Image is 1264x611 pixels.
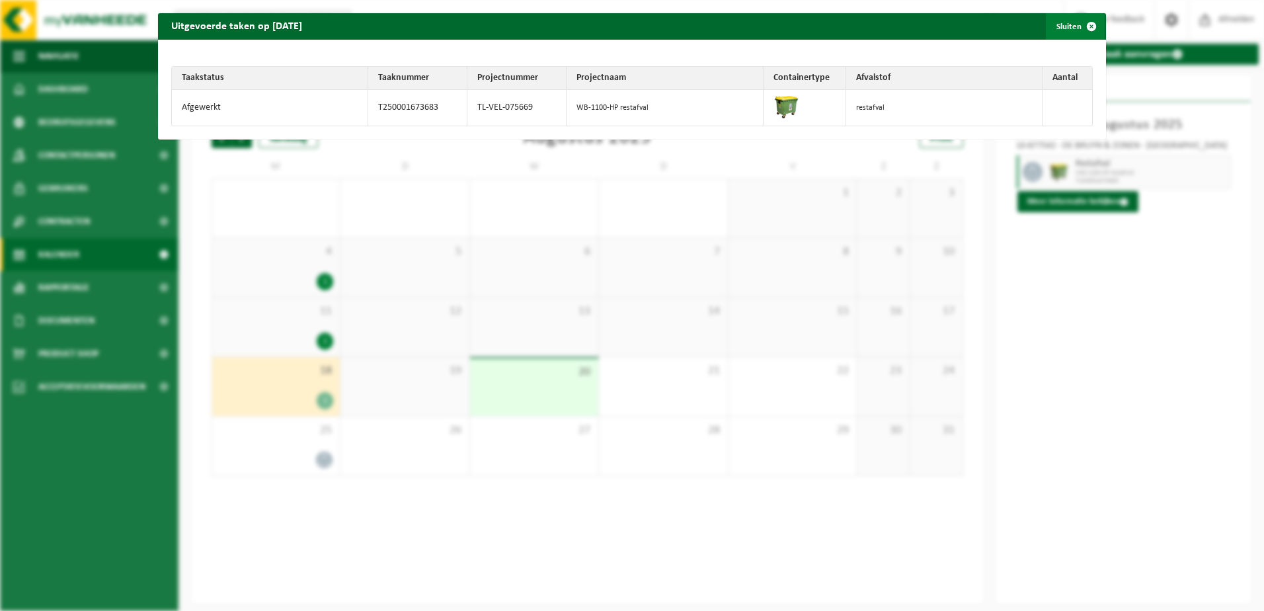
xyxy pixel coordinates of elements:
[467,90,567,126] td: TL-VEL-075669
[567,67,763,90] th: Projectnaam
[467,67,567,90] th: Projectnummer
[368,67,467,90] th: Taaknummer
[567,90,763,126] td: WB-1100-HP restafval
[773,93,800,120] img: WB-1100-HPE-GN-50
[172,90,368,126] td: Afgewerkt
[846,67,1043,90] th: Afvalstof
[846,90,1043,126] td: restafval
[764,67,846,90] th: Containertype
[1046,13,1105,40] button: Sluiten
[1043,67,1092,90] th: Aantal
[172,67,368,90] th: Taakstatus
[158,13,315,38] h2: Uitgevoerde taken op [DATE]
[368,90,467,126] td: T250001673683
